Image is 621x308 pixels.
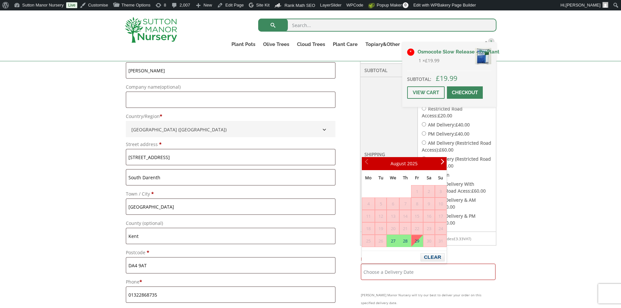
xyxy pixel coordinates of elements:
[475,48,491,64] img: Osmocote Slow Release - PrePlant
[387,235,399,247] td: Available Deliveries20
[378,175,383,181] span: Tuesday
[362,40,404,49] a: Topiary&Other
[422,106,463,119] label: Restricted Road Access:
[437,236,471,241] small: (includes VAT)
[411,235,423,247] td: Available Deliveries19
[361,291,495,307] small: [PERSON_NAME] Manor Nursery will try our best to deliver your order on this specified delivery date.
[447,86,483,99] a: Checkout
[421,253,444,261] button: Clear
[404,40,426,49] a: About
[435,210,446,222] span: 17
[422,156,491,169] label: PM Delivery (Restricted Road Access):
[293,40,329,49] a: Cloud Trees
[426,40,453,49] a: Delivery
[566,3,600,7] span: [PERSON_NAME]
[126,82,335,92] label: Company name
[419,57,439,65] span: 1 ×
[438,175,443,181] span: Sunday
[455,122,470,128] bdi: 40.00
[126,219,335,228] label: County
[362,210,375,222] span: 11
[361,255,495,264] label: Delivery Date
[435,198,446,210] span: 10
[441,204,455,210] bdi: 70.00
[411,198,422,210] span: 8
[142,220,163,226] span: (optional)
[66,2,77,8] a: Live
[387,198,399,210] span: 6
[403,2,408,8] span: 0
[439,147,442,153] span: £
[391,160,406,167] span: August
[129,124,332,135] span: United Kingdom (UK)
[411,210,422,222] span: 15
[435,223,446,234] span: 24
[480,40,496,49] a: 1
[422,140,491,153] label: AM Delivery (Restricted Road Access):
[360,232,418,245] th: Total
[126,112,335,121] label: Country/Region
[362,158,373,169] a: Prev
[453,236,456,241] span: £
[399,235,411,247] td: Available Deliveries20
[441,220,455,226] bdi: 70.00
[423,210,435,222] span: 16
[126,149,335,165] input: House number and street name
[422,197,476,210] label: Speedy Delivery & AM Delivery:
[488,38,495,45] span: 1
[407,76,431,82] strong: Subtotal:
[415,175,419,181] span: Friday
[126,169,335,185] input: Apartment, suite, unit, etc. (optional)
[390,175,396,181] span: Wednesday
[427,175,431,181] span: Saturday
[423,235,435,247] span: 30
[126,277,335,286] label: Phone
[160,84,181,90] span: (optional)
[400,198,411,210] span: 7
[126,248,335,257] label: Postcode
[425,57,428,64] span: £
[439,147,453,153] bdi: 60.00
[360,77,418,232] th: Shipping
[453,40,480,49] a: Contact
[228,40,259,49] a: Plant Pots
[453,236,464,241] span: 3.33
[435,235,446,247] span: 31
[455,131,458,137] span: £
[436,158,447,169] a: Next
[126,140,335,149] label: Street address
[411,235,422,247] a: 29
[407,160,418,167] span: 2025
[455,122,458,128] span: £
[425,57,439,64] bdi: 19.99
[329,40,362,49] a: Plant Care
[471,188,486,194] bdi: 60.00
[423,185,435,197] span: 2
[436,74,440,83] span: £
[285,3,315,8] span: Rank Math SEO
[375,235,386,247] span: 26
[407,86,445,99] a: View cart
[438,112,452,119] bdi: 20.00
[375,210,386,222] span: 12
[435,185,446,197] span: 3
[258,19,496,32] input: Search...
[387,235,399,247] a: 27
[422,213,476,226] label: Speedy Delivery & PM Delivery:
[400,210,411,222] span: 14
[259,40,293,49] a: Olive Trees
[428,131,469,137] label: PM Delivery:
[407,49,414,56] a: Remove Osmocote Slow Release - PrePlant from basket
[400,235,411,247] a: 28
[403,175,408,181] span: Thursday
[362,235,375,247] span: 25
[375,223,386,234] span: 19
[125,17,177,43] img: logo
[387,223,399,234] span: 20
[361,264,495,280] input: Choose a Delivery Date
[126,121,335,137] span: Country/Region
[436,74,457,83] bdi: 19.99
[365,161,370,166] span: Prev
[360,64,418,77] th: Subtotal
[375,198,386,210] span: 5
